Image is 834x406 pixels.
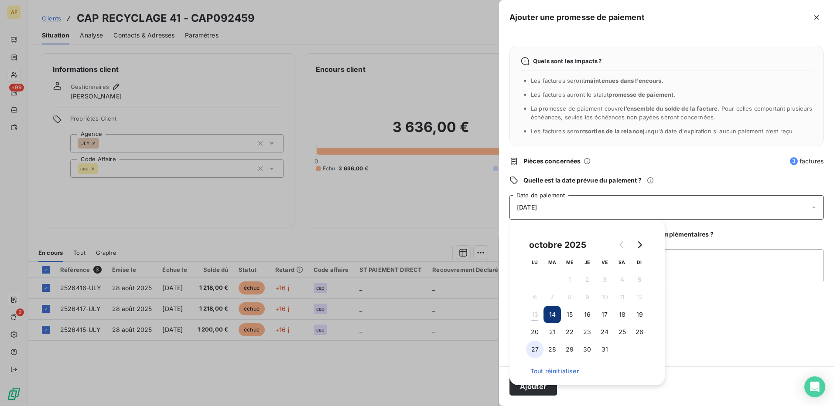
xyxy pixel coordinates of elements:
[624,105,718,112] span: l’ensemble du solde de la facture
[613,323,631,341] button: 25
[543,341,561,358] button: 28
[596,306,613,323] button: 17
[533,58,602,64] span: Quels sont les impacts ?
[608,91,673,98] span: promesse de paiement
[561,288,578,306] button: 8
[578,254,596,271] th: jeudi
[578,306,596,323] button: 16
[613,306,631,323] button: 18
[561,341,578,358] button: 29
[596,254,613,271] th: vendredi
[585,128,643,135] span: sorties de la relance
[613,254,631,271] th: samedi
[523,157,581,166] span: Pièces concernées
[804,376,825,397] div: Open Intercom Messenger
[517,204,537,211] span: [DATE]
[526,254,543,271] th: lundi
[526,341,543,358] button: 27
[585,77,662,84] span: maintenues dans l’encours
[561,254,578,271] th: mercredi
[578,271,596,288] button: 2
[561,323,578,341] button: 22
[526,288,543,306] button: 6
[631,236,648,254] button: Go to next month
[523,176,642,185] span: Quelle est la date prévue du paiement ?
[543,306,561,323] button: 14
[578,288,596,306] button: 9
[531,128,794,135] span: Les factures seront jusqu'à date d'expiration si aucun paiement n’est reçu.
[526,323,543,341] button: 20
[543,254,561,271] th: mardi
[526,238,589,252] div: octobre 2025
[561,306,578,323] button: 15
[531,91,676,98] span: Les factures auront le statut .
[613,271,631,288] button: 4
[613,236,631,254] button: Go to previous month
[631,306,648,323] button: 19
[531,105,813,121] span: La promesse de paiement couvre . Pour celles comportant plusieurs échéances, seules les échéances...
[596,341,613,358] button: 31
[530,368,644,375] span: Tout réinitialiser
[578,341,596,358] button: 30
[790,157,798,165] span: 3
[631,254,648,271] th: dimanche
[631,288,648,306] button: 12
[613,288,631,306] button: 11
[790,157,824,166] span: factures
[543,288,561,306] button: 7
[578,323,596,341] button: 23
[596,323,613,341] button: 24
[561,271,578,288] button: 1
[543,323,561,341] button: 21
[631,323,648,341] button: 26
[526,306,543,323] button: 13
[596,271,613,288] button: 3
[509,377,557,396] button: Ajouter
[509,11,645,24] h5: Ajouter une promesse de paiement
[631,271,648,288] button: 5
[509,249,824,282] textarea: [PERSON_NAME]<[PERSON_NAME][EMAIL_ADDRESS][DOMAIN_NAME]> ​ Comptabilité clients WESSLING FR​ Vous...
[596,288,613,306] button: 10
[531,77,663,84] span: Les factures seront .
